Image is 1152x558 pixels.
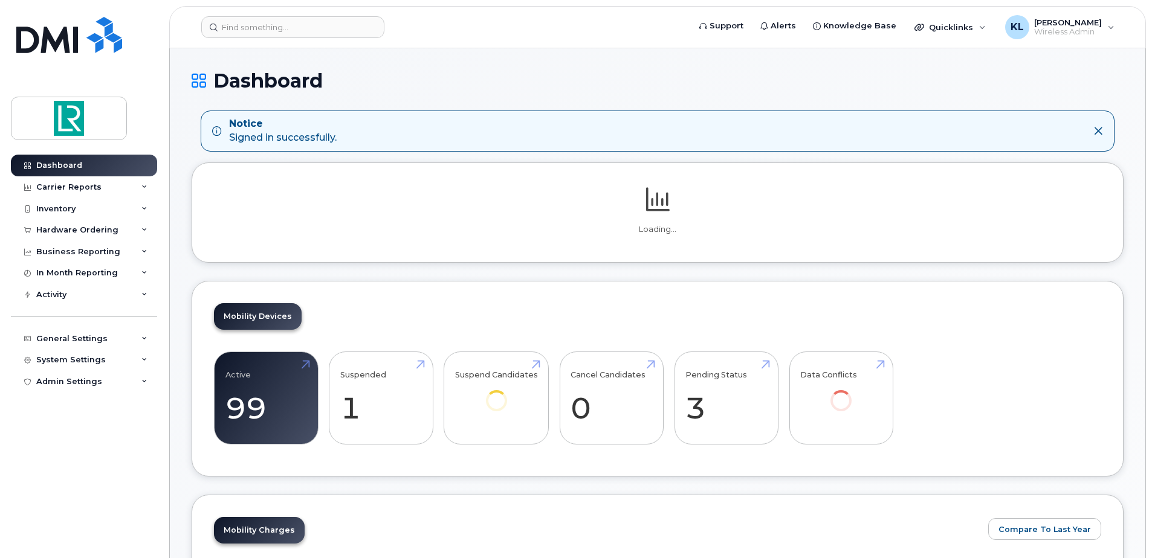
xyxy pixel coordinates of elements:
p: Loading... [214,224,1101,235]
a: Suspended 1 [340,358,422,438]
div: Signed in successfully. [229,117,337,145]
button: Compare To Last Year [988,518,1101,540]
a: Cancel Candidates 0 [571,358,652,438]
a: Suspend Candidates [455,358,538,428]
a: Mobility Charges [214,517,305,544]
a: Active 99 [225,358,307,438]
a: Data Conflicts [800,358,882,428]
span: Compare To Last Year [998,524,1091,535]
h1: Dashboard [192,70,1124,91]
a: Pending Status 3 [685,358,767,438]
strong: Notice [229,117,337,131]
a: Mobility Devices [214,303,302,330]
